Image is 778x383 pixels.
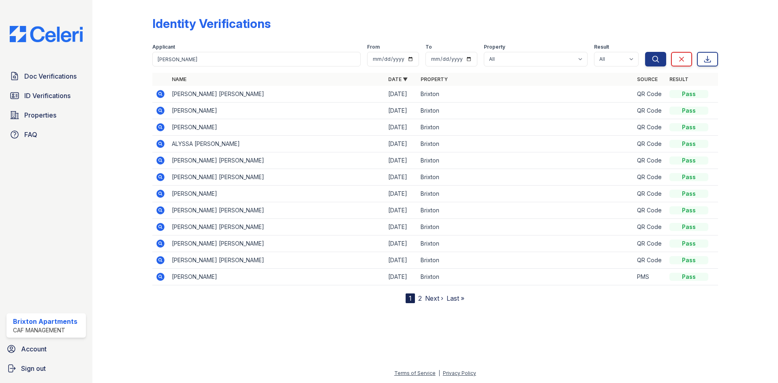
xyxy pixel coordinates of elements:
td: [DATE] [385,219,417,235]
td: Brixton [417,103,634,119]
td: [PERSON_NAME] [PERSON_NAME] [169,235,385,252]
label: Applicant [152,44,175,50]
a: Doc Verifications [6,68,86,84]
a: Property [421,76,448,82]
td: [PERSON_NAME] [PERSON_NAME] [169,219,385,235]
span: Properties [24,110,56,120]
input: Search by name or phone number [152,52,361,66]
td: Brixton [417,169,634,186]
td: [PERSON_NAME] [169,186,385,202]
td: QR Code [634,252,666,269]
td: QR Code [634,136,666,152]
div: Pass [669,173,708,181]
a: 2 [418,294,422,302]
td: [DATE] [385,136,417,152]
td: QR Code [634,119,666,136]
div: Pass [669,123,708,131]
td: QR Code [634,169,666,186]
div: CAF Management [13,326,77,334]
label: From [367,44,380,50]
div: Pass [669,107,708,115]
div: Pass [669,273,708,281]
div: Pass [669,190,708,198]
td: Brixton [417,136,634,152]
label: Property [484,44,505,50]
td: Brixton [417,186,634,202]
td: [DATE] [385,86,417,103]
td: [PERSON_NAME] [PERSON_NAME] [169,202,385,219]
td: Brixton [417,202,634,219]
a: Next › [425,294,443,302]
td: Brixton [417,269,634,285]
td: [DATE] [385,186,417,202]
a: Privacy Policy [443,370,476,376]
td: [PERSON_NAME] [169,269,385,285]
td: QR Code [634,86,666,103]
div: Pass [669,156,708,165]
td: [PERSON_NAME] [PERSON_NAME] [169,86,385,103]
td: [DATE] [385,202,417,219]
td: QR Code [634,219,666,235]
td: ALYSSA [PERSON_NAME] [169,136,385,152]
td: [DATE] [385,169,417,186]
td: QR Code [634,103,666,119]
td: [PERSON_NAME] [PERSON_NAME] [169,152,385,169]
span: ID Verifications [24,91,71,101]
td: [DATE] [385,269,417,285]
td: [DATE] [385,252,417,269]
div: Pass [669,206,708,214]
div: | [438,370,440,376]
div: 1 [406,293,415,303]
td: [PERSON_NAME] [PERSON_NAME] [169,252,385,269]
td: Brixton [417,219,634,235]
span: Doc Verifications [24,71,77,81]
td: QR Code [634,202,666,219]
label: Result [594,44,609,50]
td: [PERSON_NAME] [PERSON_NAME] [169,169,385,186]
a: Properties [6,107,86,123]
td: [DATE] [385,152,417,169]
td: [PERSON_NAME] [169,119,385,136]
div: Pass [669,240,708,248]
a: Date ▼ [388,76,408,82]
a: Source [637,76,658,82]
td: Brixton [417,119,634,136]
span: Account [21,344,47,354]
div: Identity Verifications [152,16,271,31]
td: [DATE] [385,103,417,119]
td: QR Code [634,235,666,252]
td: [DATE] [385,119,417,136]
td: QR Code [634,152,666,169]
span: FAQ [24,130,37,139]
a: Name [172,76,186,82]
label: To [425,44,432,50]
div: Pass [669,90,708,98]
a: ID Verifications [6,88,86,104]
div: Brixton Apartments [13,317,77,326]
div: Pass [669,256,708,264]
a: Account [3,341,89,357]
a: Terms of Service [394,370,436,376]
td: Brixton [417,235,634,252]
div: Pass [669,140,708,148]
td: QR Code [634,186,666,202]
td: [DATE] [385,235,417,252]
td: Brixton [417,86,634,103]
a: FAQ [6,126,86,143]
a: Last » [447,294,464,302]
span: Sign out [21,364,46,373]
img: CE_Logo_Blue-a8612792a0a2168367f1c8372b55b34899dd931a85d93a1a3d3e32e68fde9ad4.png [3,26,89,42]
a: Result [669,76,688,82]
td: PMS [634,269,666,285]
a: Sign out [3,360,89,377]
td: Brixton [417,252,634,269]
td: Brixton [417,152,634,169]
td: [PERSON_NAME] [169,103,385,119]
div: Pass [669,223,708,231]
